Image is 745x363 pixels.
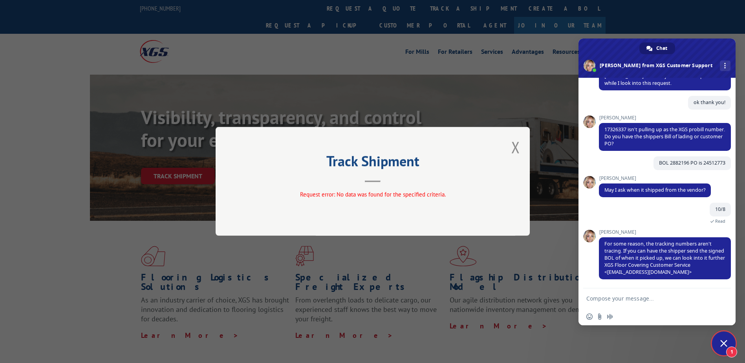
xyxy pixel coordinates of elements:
span: May I ask when it shipped from the vendor? [604,187,705,193]
span: [PERSON_NAME] [599,229,731,235]
div: Close chat [712,332,736,355]
span: Read [715,218,725,224]
div: More channels [720,60,730,71]
span: Insert an emoji [586,313,593,320]
span: [PERSON_NAME] [599,115,731,121]
span: Chat [656,42,667,54]
span: BOL 2882196 PO is 24512773 [659,159,725,166]
span: For some reason, the tracking numbers aren't tracing. If you can have the shipper send the signed... [604,240,725,275]
button: Close modal [511,137,520,158]
span: Audio message [607,313,613,320]
span: Send a file [597,313,603,320]
h2: Track Shipment [255,156,491,170]
span: Request error: No data was found for the specified criteria. [300,191,445,198]
span: [PERSON_NAME] [599,176,711,181]
span: 10/8 [715,206,725,213]
span: ok thank you! [694,99,725,106]
textarea: Compose your message... [586,295,710,302]
span: 17326337 isn't pulling up as the XGS probill number. Do you have the shippers Bill of lading or c... [604,126,725,147]
div: Chat [639,42,675,54]
span: 1 [726,346,737,357]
